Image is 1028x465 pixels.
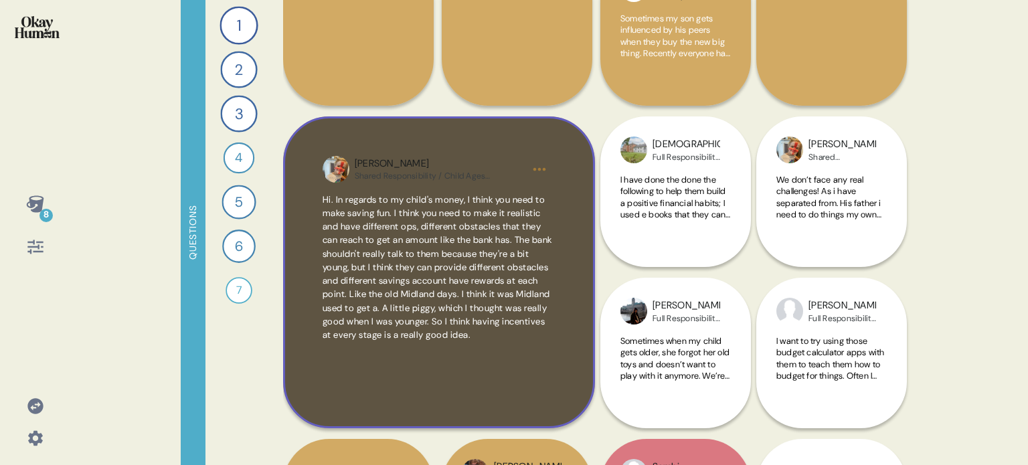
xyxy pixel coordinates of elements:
[226,277,252,304] div: 7
[323,194,552,341] span: Hi. In regards to my child's money, I think you need to make saving fun. I think you need to make...
[220,6,258,44] div: 1
[653,137,720,152] div: [DEMOGRAPHIC_DATA]
[808,313,876,324] div: Full Responsibility / Child Ages [DEMOGRAPHIC_DATA]
[620,298,647,324] img: profilepic_9250005778386094.jpg
[776,298,803,324] img: profilepic_9410162052433852.jpg
[653,298,720,313] div: [PERSON_NAME]
[220,95,257,132] div: 3
[808,152,876,163] div: Shared Responsibility / Child Ages [DEMOGRAPHIC_DATA]
[620,136,647,163] img: profilepic_9588246834565734.jpg
[222,185,256,219] div: 5
[323,156,349,183] img: profilepic_9420472454685248.jpg
[653,313,720,324] div: Full Responsibility / Child Ages [DEMOGRAPHIC_DATA]
[355,157,523,171] div: [PERSON_NAME]
[620,13,730,306] span: Sometimes my son gets influenced by his peers when they buy the new big thing. Recently everyone ...
[808,298,876,313] div: [PERSON_NAME]
[15,16,60,38] img: okayhuman.3b1b6348.png
[355,171,523,181] div: Shared Responsibility / Child Ages [DEMOGRAPHIC_DATA]
[220,51,257,88] div: 2
[620,174,730,361] span: I have done the done the following to help them build a positive financial habits; I used e books...
[224,143,254,173] div: 4
[222,229,256,263] div: 6
[653,152,720,163] div: Full Responsibility / Child Ages [DEMOGRAPHIC_DATA]
[39,209,53,222] div: 8
[808,137,876,152] div: [PERSON_NAME]
[776,174,887,361] span: We don’t face any real challenges! As i have separated from. His father i need to do things my ow...
[776,136,803,163] img: profilepic_9420472454685248.jpg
